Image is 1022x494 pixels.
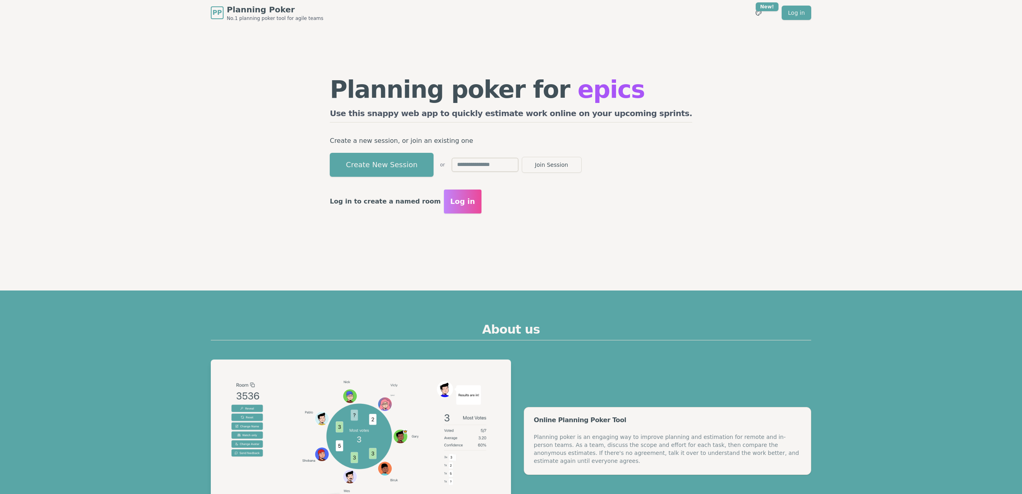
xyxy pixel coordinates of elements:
span: No.1 planning poker tool for agile teams [227,15,323,22]
button: Create New Session [330,153,434,177]
span: Planning Poker [227,4,323,15]
p: Create a new session, or join an existing one [330,135,692,146]
a: Log in [782,6,811,20]
h1: Planning poker for [330,77,692,101]
button: New! [751,6,766,20]
button: Log in [444,190,481,213]
h2: Use this snappy web app to quickly estimate work online on your upcoming sprints. [330,108,692,123]
h2: About us [211,322,811,340]
span: Log in [450,196,475,207]
span: epics [578,75,645,103]
div: Online Planning Poker Tool [534,417,801,423]
a: PPPlanning PokerNo.1 planning poker tool for agile teams [211,4,323,22]
p: Log in to create a named room [330,196,441,207]
div: Planning poker is an engaging way to improve planning and estimation for remote and in-person tea... [534,433,801,465]
div: New! [756,2,778,11]
button: Join Session [522,157,582,173]
span: PP [212,8,222,18]
span: or [440,162,445,168]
